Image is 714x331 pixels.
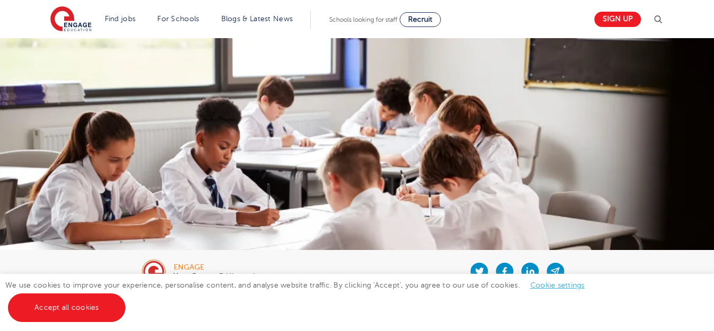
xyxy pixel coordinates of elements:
[174,264,255,271] div: engage
[105,15,136,23] a: Find jobs
[221,15,293,23] a: Blogs & Latest News
[530,281,585,289] a: Cookie settings
[50,6,92,33] img: Engage Education
[594,12,641,27] a: Sign up
[174,273,255,280] p: • 3 Min read
[329,16,397,23] span: Schools looking for staff
[408,15,432,23] span: Recruit
[157,15,199,23] a: For Schools
[5,281,595,311] span: We use cookies to improve your experience, personalise content, and analyse website traffic. By c...
[8,293,125,322] a: Accept all cookies
[400,12,441,27] a: Recruit
[174,272,214,280] b: Your Career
